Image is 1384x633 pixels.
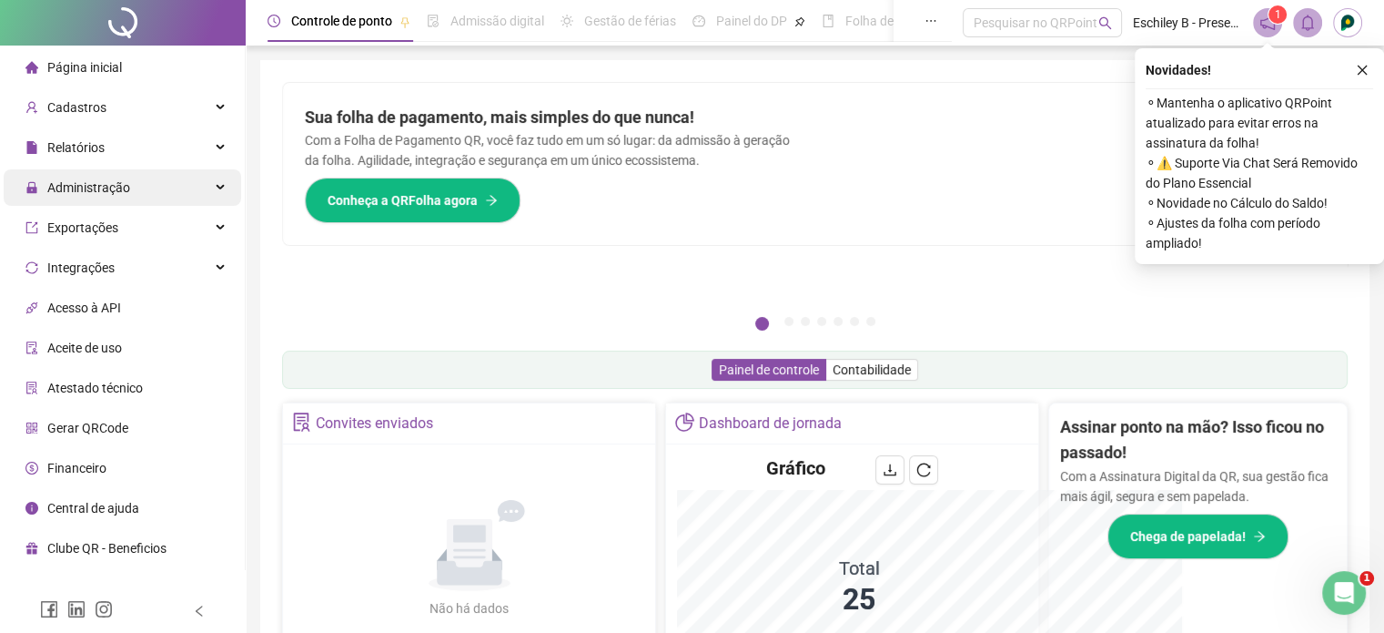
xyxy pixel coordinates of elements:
span: dashboard [692,15,705,27]
span: Atestado técnico [47,381,143,395]
span: ⚬ ⚠️ Suporte Via Chat Será Removido do Plano Essencial [1146,153,1373,193]
span: 1 [1359,571,1374,586]
span: solution [292,413,311,432]
span: bell [1299,15,1316,31]
span: download [883,463,897,477]
span: Admissão digital [450,14,544,28]
span: Administração [47,180,130,195]
h2: Sua folha de pagamento, mais simples do que nunca! [305,105,793,130]
sup: 1 [1268,5,1287,24]
button: Chega de papelada! [1107,514,1288,559]
span: ellipsis [924,15,937,27]
span: home [25,61,38,74]
span: Gestão de férias [584,14,676,28]
span: Página inicial [47,60,122,75]
span: book [822,15,834,27]
span: pushpin [794,16,805,27]
span: left [193,605,206,618]
span: sync [25,261,38,274]
h4: Gráfico [766,455,825,481]
span: Exportações [47,220,118,235]
span: dollar [25,462,38,475]
iframe: Intercom live chat [1322,571,1366,615]
span: lock [25,181,38,194]
span: pushpin [399,16,410,27]
p: Com a Folha de Pagamento QR, você faz tudo em um só lugar: da admissão à geração da folha. Agilid... [305,130,793,170]
div: Dashboard de jornada [699,408,842,439]
span: info-circle [25,502,38,515]
button: 1 [755,317,769,331]
button: 5 [833,317,843,326]
span: facebook [40,600,58,618]
span: Controle de ponto [291,14,392,28]
span: arrow-right [485,194,498,207]
span: qrcode [25,422,38,434]
button: Conheça a QRFolha agora [305,178,520,223]
span: Gerar QRCode [47,421,128,435]
span: sun [561,15,573,27]
p: Com a Assinatura Digital da QR, sua gestão fica mais ágil, segura e sem papelada. [1060,466,1336,506]
img: 34605 [1334,9,1361,36]
span: Aceite de uso [47,341,122,355]
span: clock-circle [268,15,280,27]
button: 4 [817,317,826,326]
div: Convites enviados [316,408,433,439]
span: Novidades ! [1146,60,1211,80]
button: 6 [850,317,859,326]
span: ⚬ Novidade no Cálculo do Saldo! [1146,193,1373,213]
span: Contabilidade [833,362,911,377]
span: Folha de pagamento [845,14,962,28]
span: Painel de controle [719,362,819,377]
span: Eschiley B - Preserve Ambiental [1133,13,1242,33]
span: file-done [427,15,439,27]
span: Chega de papelada! [1130,526,1246,546]
span: pie-chart [675,413,694,432]
span: 1 [1275,8,1281,21]
span: gift [25,542,38,555]
span: Conheça a QRFolha agora [328,190,478,210]
button: 2 [784,317,793,326]
span: Cadastros [47,100,106,115]
button: 7 [866,317,875,326]
button: 3 [801,317,810,326]
span: ⚬ Mantenha o aplicativo QRPoint atualizado para evitar erros na assinatura da folha! [1146,93,1373,153]
span: notification [1259,15,1276,31]
span: close [1356,64,1369,77]
h2: Assinar ponto na mão? Isso ficou no passado! [1060,414,1336,466]
span: search [1098,16,1112,30]
span: user-add [25,101,38,114]
span: arrow-right [1253,530,1266,543]
span: Financeiro [47,461,106,475]
div: Não há dados [386,598,553,618]
span: Acesso à API [47,301,121,315]
span: Relatórios [47,140,105,155]
span: solution [25,382,38,394]
span: linkedin [67,600,86,618]
span: export [25,221,38,234]
span: Integrações [47,260,115,275]
span: file [25,141,38,154]
span: ⚬ Ajustes da folha com período ampliado! [1146,213,1373,253]
span: reload [916,463,931,477]
span: instagram [95,600,113,618]
span: Painel do DP [716,14,787,28]
span: Clube QR - Beneficios [47,541,167,556]
span: api [25,301,38,314]
span: Central de ajuda [47,501,139,516]
span: audit [25,342,38,354]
